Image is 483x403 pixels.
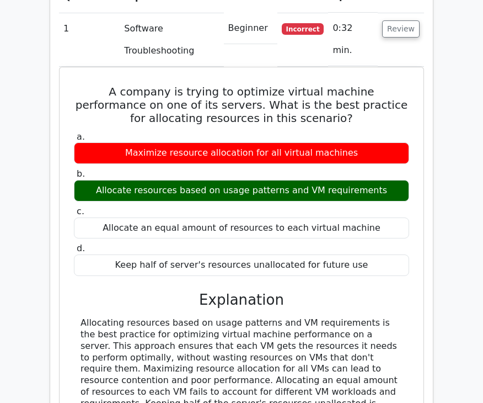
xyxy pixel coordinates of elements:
[77,206,84,216] span: c.
[382,20,420,38] button: Review
[74,142,409,164] div: Maximize resource allocation for all virtual machines
[59,13,120,66] td: 1
[74,254,409,276] div: Keep half of server's resources unallocated for future use
[73,85,410,125] h5: A company is trying to optimize virtual machine performance on one of its servers. What is the be...
[120,13,223,66] td: Software Troubleshooting
[77,243,85,253] span: d.
[328,13,378,66] td: 0:32 min.
[77,131,85,142] span: a.
[282,23,324,34] span: Incorrect
[77,168,85,179] span: b.
[80,291,402,309] h3: Explanation
[74,218,409,239] div: Allocate an equal amount of resources to each virtual machine
[74,180,409,201] div: Allocate resources based on usage patterns and VM requirements
[224,13,277,44] td: Beginner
